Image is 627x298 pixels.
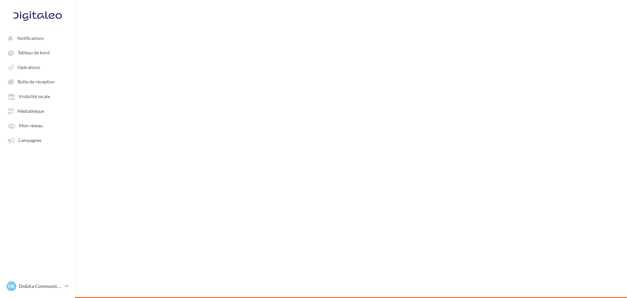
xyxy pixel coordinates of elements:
[4,134,71,146] a: Campagnes
[17,64,40,70] span: Opérations
[17,35,44,41] span: Notifications
[4,32,69,44] button: Notifications
[17,108,44,114] span: Médiathèque
[4,119,71,131] a: Mon réseau
[18,137,41,143] span: Campagnes
[19,283,62,289] p: Do&Ka Communication
[4,61,71,73] a: Opérations
[18,50,50,56] span: Tableau de bord
[4,76,71,88] a: Boîte de réception
[5,280,70,292] a: DK Do&Ka Communication
[19,94,50,99] span: Visibilité locale
[19,123,43,129] span: Mon réseau
[18,79,55,85] span: Boîte de réception
[8,283,15,289] span: DK
[4,90,71,102] a: Visibilité locale
[4,46,71,58] a: Tableau de bord
[4,105,71,117] a: Médiathèque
